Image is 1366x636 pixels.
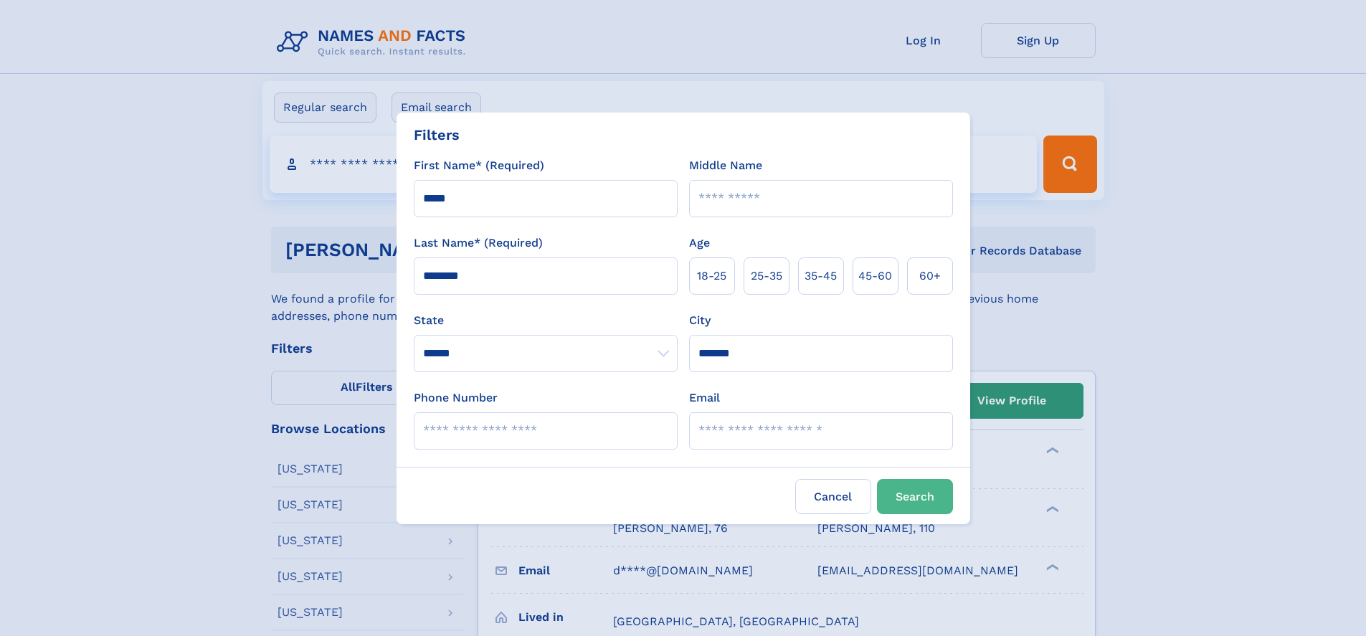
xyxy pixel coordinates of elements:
[858,267,892,285] span: 45‑60
[751,267,782,285] span: 25‑35
[795,479,871,514] label: Cancel
[805,267,837,285] span: 35‑45
[877,479,953,514] button: Search
[689,389,720,407] label: Email
[414,312,678,329] label: State
[414,124,460,146] div: Filters
[414,234,543,252] label: Last Name* (Required)
[697,267,726,285] span: 18‑25
[689,234,710,252] label: Age
[414,389,498,407] label: Phone Number
[414,157,544,174] label: First Name* (Required)
[689,312,711,329] label: City
[689,157,762,174] label: Middle Name
[919,267,941,285] span: 60+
